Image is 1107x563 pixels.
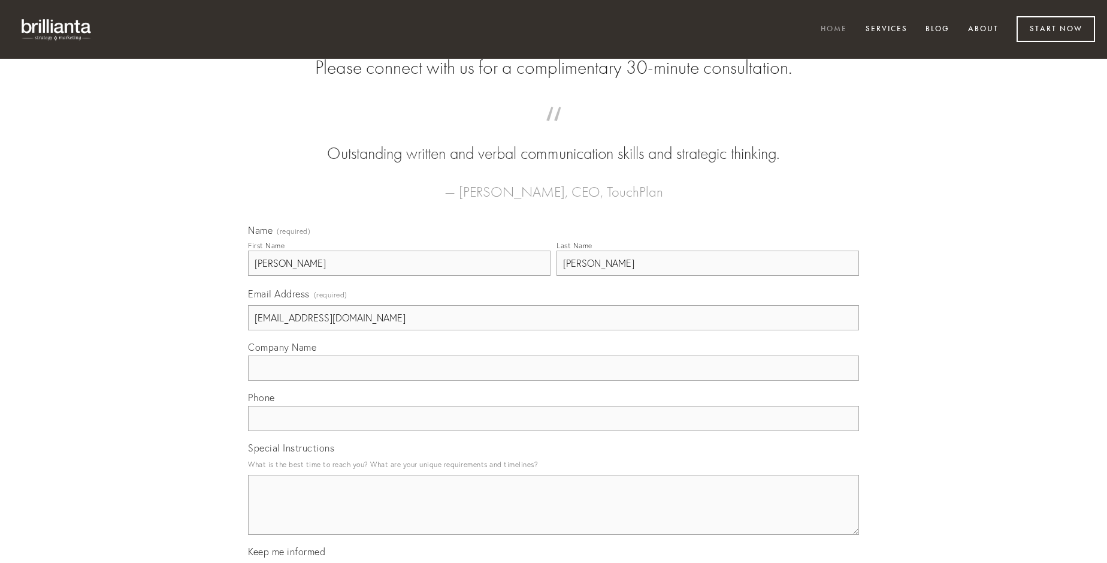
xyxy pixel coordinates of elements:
[858,20,915,40] a: Services
[248,56,859,79] h2: Please connect with us for a complimentary 30-minute consultation.
[248,392,275,404] span: Phone
[813,20,855,40] a: Home
[556,241,592,250] div: Last Name
[267,119,840,142] span: “
[267,119,840,165] blockquote: Outstanding written and verbal communication skills and strategic thinking.
[248,456,859,472] p: What is the best time to reach you? What are your unique requirements and timelines?
[248,224,273,236] span: Name
[248,442,334,454] span: Special Instructions
[248,288,310,300] span: Email Address
[12,12,102,47] img: brillianta - research, strategy, marketing
[1017,16,1095,42] a: Start Now
[277,228,310,235] span: (required)
[918,20,957,40] a: Blog
[267,165,840,204] figcaption: — [PERSON_NAME], CEO, TouchPlan
[314,287,347,303] span: (required)
[960,20,1006,40] a: About
[248,241,285,250] div: First Name
[248,546,325,558] span: Keep me informed
[248,341,316,353] span: Company Name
